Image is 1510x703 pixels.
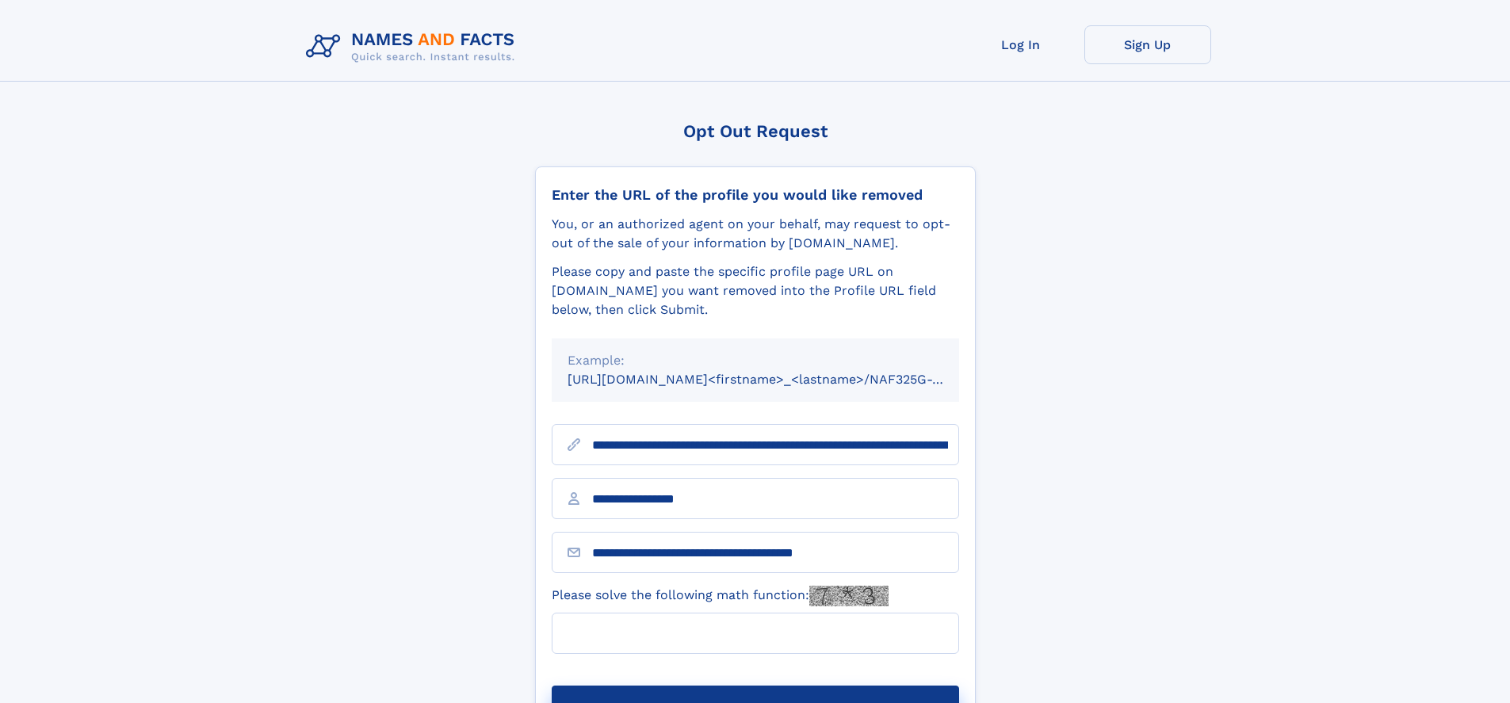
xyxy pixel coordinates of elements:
[568,351,943,370] div: Example:
[535,121,976,141] div: Opt Out Request
[958,25,1084,64] a: Log In
[552,586,889,606] label: Please solve the following math function:
[552,262,959,319] div: Please copy and paste the specific profile page URL on [DOMAIN_NAME] you want removed into the Pr...
[1084,25,1211,64] a: Sign Up
[552,215,959,253] div: You, or an authorized agent on your behalf, may request to opt-out of the sale of your informatio...
[300,25,528,68] img: Logo Names and Facts
[552,186,959,204] div: Enter the URL of the profile you would like removed
[568,372,989,387] small: [URL][DOMAIN_NAME]<firstname>_<lastname>/NAF325G-xxxxxxxx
